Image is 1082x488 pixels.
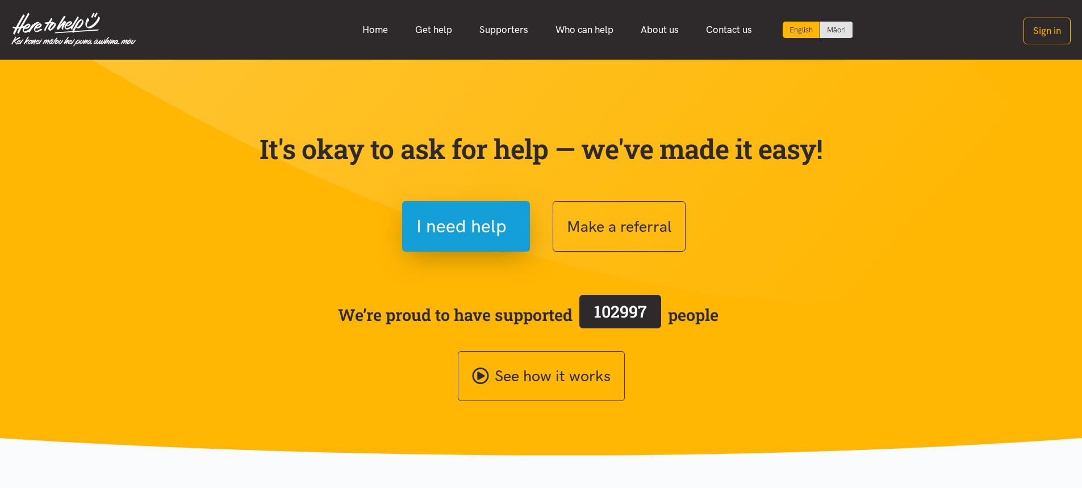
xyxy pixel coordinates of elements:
[458,351,625,402] a: See how it works
[820,22,853,38] a: Switch to Te Reo Māori
[1023,18,1071,44] button: Sign in
[402,18,466,42] a: Get help
[573,293,668,337] a: 102997
[594,301,647,322] span: 102997
[553,201,686,252] button: Make a referral
[627,18,692,42] a: About us
[257,132,825,165] p: It's okay to ask for help — we've made it easy!
[349,18,402,42] a: Home
[692,18,766,42] a: Contact us
[466,18,542,42] a: Supporters
[11,12,136,47] img: Home
[783,22,820,38] div: Current language
[416,212,507,241] span: I need help
[402,201,530,252] button: I need help
[542,18,627,42] a: Who can help
[338,293,718,337] span: We’re proud to have supported people
[783,22,853,38] div: Language toggle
